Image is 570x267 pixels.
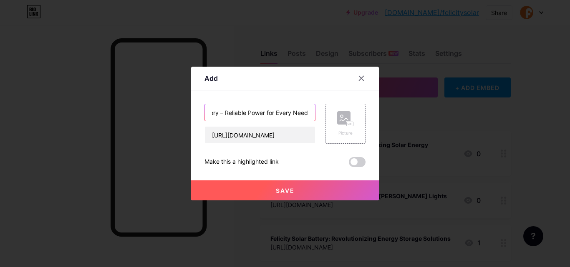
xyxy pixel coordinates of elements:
div: Picture [337,130,354,136]
input: URL [205,127,315,143]
div: Make this a highlighted link [204,157,279,167]
div: Add [204,73,218,83]
input: Title [205,104,315,121]
span: Save [276,187,295,194]
button: Save [191,180,379,200]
